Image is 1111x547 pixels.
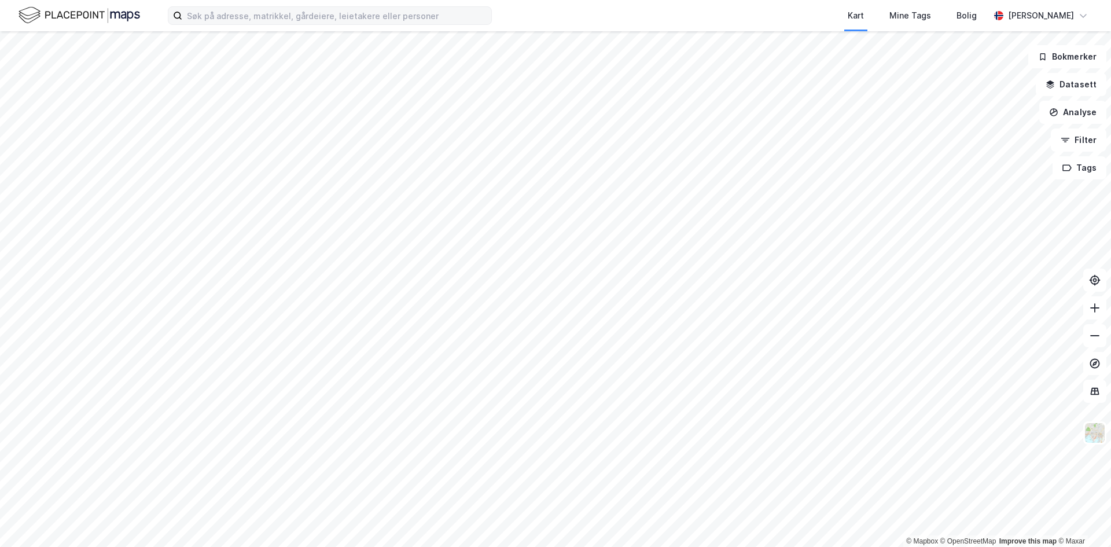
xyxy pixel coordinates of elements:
div: [PERSON_NAME] [1008,9,1074,23]
a: OpenStreetMap [940,537,996,545]
img: Z [1084,422,1106,444]
a: Improve this map [999,537,1057,545]
button: Tags [1053,156,1106,179]
button: Datasett [1036,73,1106,96]
a: Mapbox [906,537,938,545]
div: Kart [848,9,864,23]
button: Filter [1051,129,1106,152]
button: Analyse [1039,101,1106,124]
button: Bokmerker [1028,45,1106,68]
div: Mine Tags [889,9,931,23]
input: Søk på adresse, matrikkel, gårdeiere, leietakere eller personer [182,7,491,24]
img: logo.f888ab2527a4732fd821a326f86c7f29.svg [19,5,140,25]
iframe: Chat Widget [1053,491,1111,547]
div: Bolig [957,9,977,23]
div: Kontrollprogram for chat [1053,491,1111,547]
